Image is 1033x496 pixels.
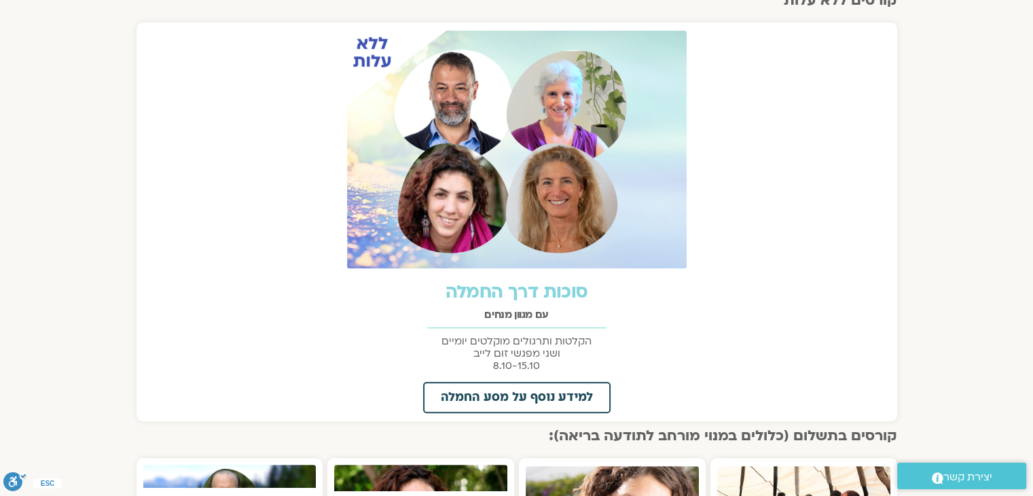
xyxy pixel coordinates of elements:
p: הקלטות ותרגולים מוקלטים יומיים ושני מפגשי זום לייב [143,335,890,372]
span: למידע נוסף על מסע החמלה [441,391,593,404]
span: יצירת קשר [943,468,992,486]
h2: עם מגוון מנחים [143,309,890,321]
h2: קורסים בתשלום (כלולים במנוי מורחב לתודעה בריאה): [137,428,897,444]
a: יצירת קשר [897,463,1026,489]
a: למידע נוסף על מסע החמלה [423,382,611,413]
a: סוכות דרך החמלה [445,280,587,304]
span: 8.10-15.10 [493,359,540,372]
